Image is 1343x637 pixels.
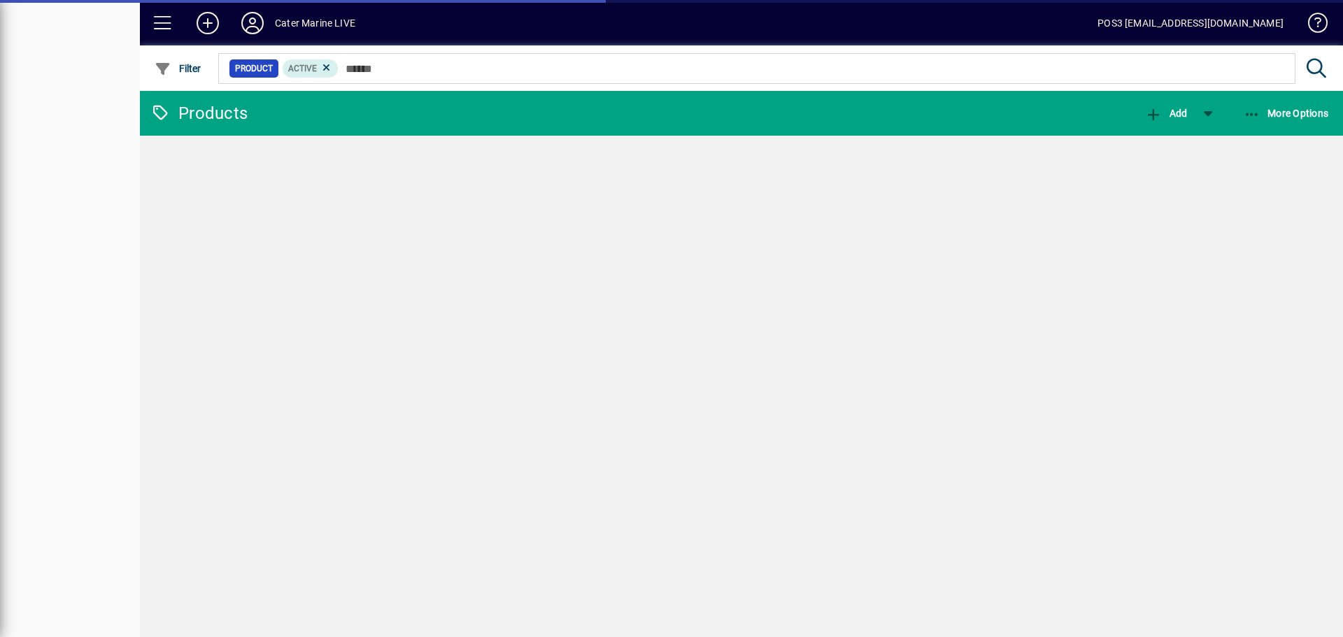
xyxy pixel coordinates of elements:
button: Add [1142,101,1191,126]
span: More Options [1244,108,1329,119]
span: Filter [155,63,201,74]
div: Cater Marine LIVE [275,12,355,34]
button: Add [185,10,230,36]
div: POS3 [EMAIL_ADDRESS][DOMAIN_NAME] [1097,12,1284,34]
button: Filter [151,56,205,81]
a: Knowledge Base [1298,3,1326,48]
mat-chip: Activation Status: Active [283,59,339,78]
span: Product [235,62,273,76]
span: Add [1145,108,1187,119]
button: Profile [230,10,275,36]
div: Products [150,102,248,124]
button: More Options [1240,101,1333,126]
span: Active [288,64,317,73]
